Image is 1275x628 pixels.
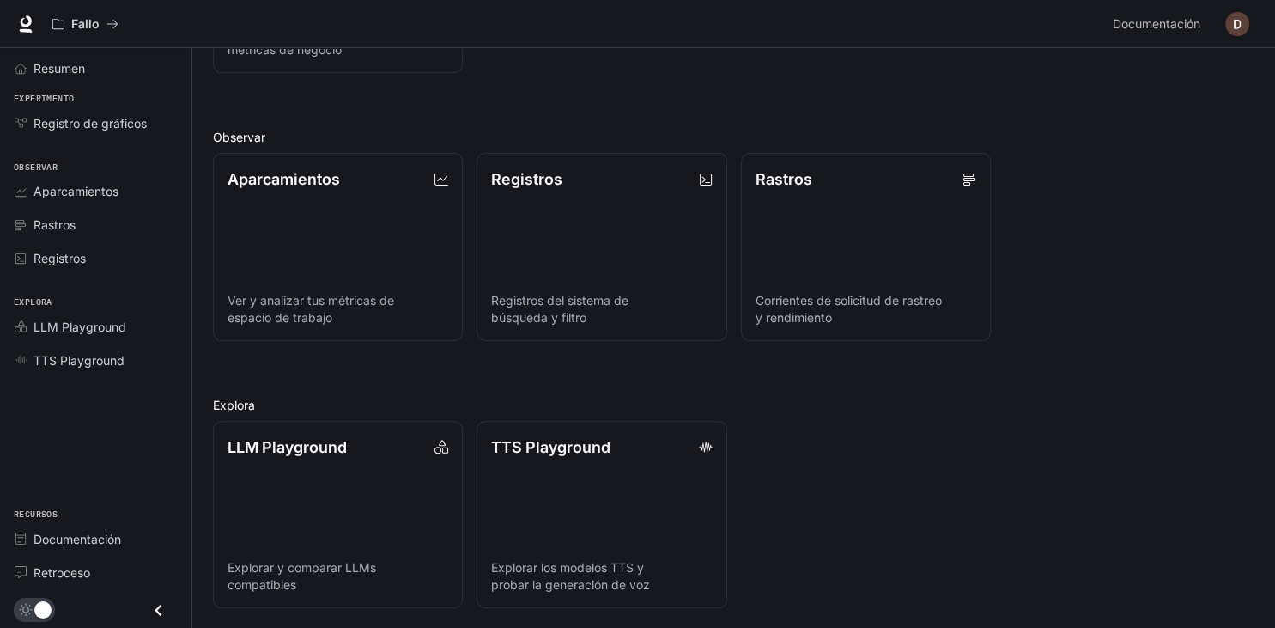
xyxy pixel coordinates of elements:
span: Documentación [33,530,121,548]
h2: Observar [213,128,1254,146]
p: Ver y analizar tus métricas de espacio de trabajo [228,292,448,326]
p: Fallo [71,17,100,32]
a: RegistrosRegistros del sistema de búsqueda y filtro [477,153,726,340]
button: Todos los espacios de trabajo [45,7,126,41]
p: Registros [491,168,562,191]
button: Avatar de usuario [1220,7,1254,41]
a: LLM PlaygroundExplorar y comparar LLMs compatibles [213,421,463,608]
span: Rastros [33,216,76,234]
img: Avatar de usuario [1225,12,1249,36]
p: TTS Playground [491,436,610,459]
a: Documentación [1106,7,1213,41]
a: Retroceso [7,558,185,588]
p: Explorar los modelos TTS y probar la generación de voz [491,559,712,594]
span: Retroceso [33,564,90,582]
span: TTS Playground [33,351,124,369]
a: LLM Playground [7,312,185,342]
span: LLM Playground [33,318,126,336]
a: TTS PlaygroundExplorar los modelos TTS y probar la generación de voz [477,421,726,608]
p: Corrientes de solicitud de rastreo y rendimiento [756,292,976,326]
a: Registro de gráficos [7,108,185,138]
a: Rastros [7,210,185,240]
span: Documentación [1113,14,1200,35]
span: Registros [33,249,86,267]
a: RastrosCorrientes de solicitud de rastreo y rendimiento [741,153,991,340]
p: Explorar y comparar LLMs compatibles [228,559,448,594]
a: TTS Playground [7,345,185,375]
span: Modo oscuro para alternar [34,600,52,619]
a: Documentación [7,524,185,554]
a: AparcamientosVer y analizar tus métricas de espacio de trabajo [213,153,463,340]
h2: Explora [213,396,1254,414]
a: Aparcamientos [7,176,185,206]
p: LLM Playground [228,436,347,459]
a: Registros [7,243,185,273]
a: Resumen [7,53,185,83]
span: Aparcamientos [33,182,118,200]
p: Registros del sistema de búsqueda y filtro [491,292,712,326]
button: Cierre del cajón [139,593,178,628]
p: Aparcamientos [228,168,340,191]
span: Resumen [33,59,85,77]
p: Rastros [756,168,812,191]
span: Registro de gráficos [33,114,147,132]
